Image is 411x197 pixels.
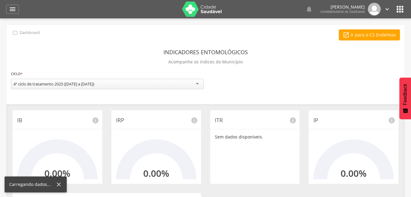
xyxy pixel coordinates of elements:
a:  [6,5,19,14]
i:  [305,6,313,13]
a:  [384,3,390,16]
p: IP [313,116,394,124]
p: Dashboard [20,30,40,35]
i:  [9,6,16,13]
h2: 0.00% [143,168,169,178]
i:  [12,29,19,36]
p: IB [17,116,98,124]
p: IRP [116,116,196,124]
label: Ciclo [11,70,23,77]
p: ITR [215,116,295,124]
i: info [92,117,99,124]
header: Indicadores Entomológicos [163,47,248,58]
i: info [388,117,395,124]
div: 4º ciclo de tratamento 2025 ([DATE] a [DATE]) [13,81,94,87]
h2: 0.00% [44,168,70,178]
p: Acompanhe os índices do Município [168,58,243,66]
div: Carregando dados... [9,181,55,188]
p: Sem dados disponíveis. [215,134,295,140]
span: Coordenador de Endemias [320,9,365,14]
button: Feedback - Mostrar pesquisa [399,78,411,119]
i: info [289,117,297,124]
p: [PERSON_NAME] [320,5,365,9]
a:  [305,3,313,16]
i:  [384,6,390,13]
span: Feedback [402,84,408,105]
i: info [191,117,198,124]
a: Ir para o CS Endemias [339,29,400,40]
i:  [343,32,349,38]
i:  [395,4,405,14]
h2: 0.00% [341,168,367,178]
